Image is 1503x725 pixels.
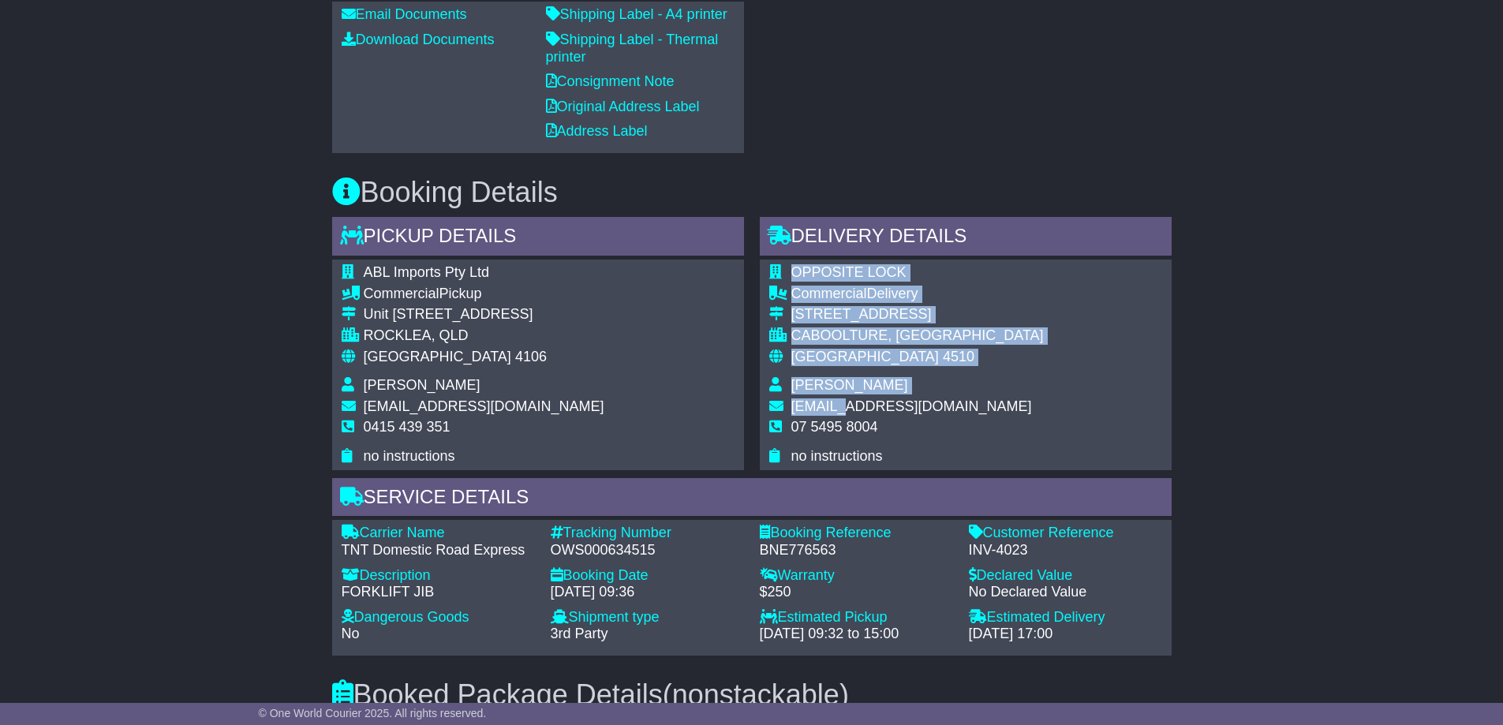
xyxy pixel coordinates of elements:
[364,286,439,301] span: Commercial
[760,626,953,643] div: [DATE] 09:32 to 15:00
[551,525,744,542] div: Tracking Number
[791,286,1044,303] div: Delivery
[791,306,1044,323] div: [STREET_ADDRESS]
[342,626,360,641] span: No
[546,123,648,139] a: Address Label
[546,32,719,65] a: Shipping Label - Thermal printer
[546,73,675,89] a: Consignment Note
[515,349,547,364] span: 4106
[364,306,604,323] div: Unit [STREET_ADDRESS]
[791,349,939,364] span: [GEOGRAPHIC_DATA]
[791,377,908,393] span: [PERSON_NAME]
[342,542,535,559] div: TNT Domestic Road Express
[342,525,535,542] div: Carrier Name
[332,177,1172,208] h3: Booking Details
[760,525,953,542] div: Booking Reference
[364,398,604,414] span: [EMAIL_ADDRESS][DOMAIN_NAME]
[969,542,1162,559] div: INV-4023
[364,377,480,393] span: [PERSON_NAME]
[342,584,535,601] div: FORKLIFT JIB
[551,567,744,585] div: Booking Date
[364,327,604,345] div: ROCKLEA, QLD
[342,6,467,22] a: Email Documents
[791,448,883,464] span: no instructions
[760,542,953,559] div: BNE776563
[969,584,1162,601] div: No Declared Value
[969,525,1162,542] div: Customer Reference
[551,542,744,559] div: OWS000634515
[332,679,1172,711] h3: Booked Package Details
[332,217,744,260] div: Pickup Details
[760,567,953,585] div: Warranty
[943,349,974,364] span: 4510
[791,327,1044,345] div: CABOOLTURE, [GEOGRAPHIC_DATA]
[342,567,535,585] div: Description
[364,448,455,464] span: no instructions
[342,32,495,47] a: Download Documents
[342,609,535,626] div: Dangerous Goods
[760,609,953,626] div: Estimated Pickup
[969,567,1162,585] div: Declared Value
[551,584,744,601] div: [DATE] 09:36
[551,626,608,641] span: 3rd Party
[332,478,1172,521] div: Service Details
[546,6,727,22] a: Shipping Label - A4 printer
[969,609,1162,626] div: Estimated Delivery
[551,609,744,626] div: Shipment type
[791,264,907,280] span: OPPOSITE LOCK
[791,286,867,301] span: Commercial
[546,99,700,114] a: Original Address Label
[259,707,487,719] span: © One World Courier 2025. All rights reserved.
[969,626,1162,643] div: [DATE] 17:00
[791,398,1032,414] span: [EMAIL_ADDRESS][DOMAIN_NAME]
[791,419,878,435] span: 07 5495 8004
[364,286,604,303] div: Pickup
[760,217,1172,260] div: Delivery Details
[663,678,849,711] span: (nonstackable)
[760,584,953,601] div: $250
[364,419,451,435] span: 0415 439 351
[364,264,489,280] span: ABL Imports Pty Ltd
[364,349,511,364] span: [GEOGRAPHIC_DATA]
